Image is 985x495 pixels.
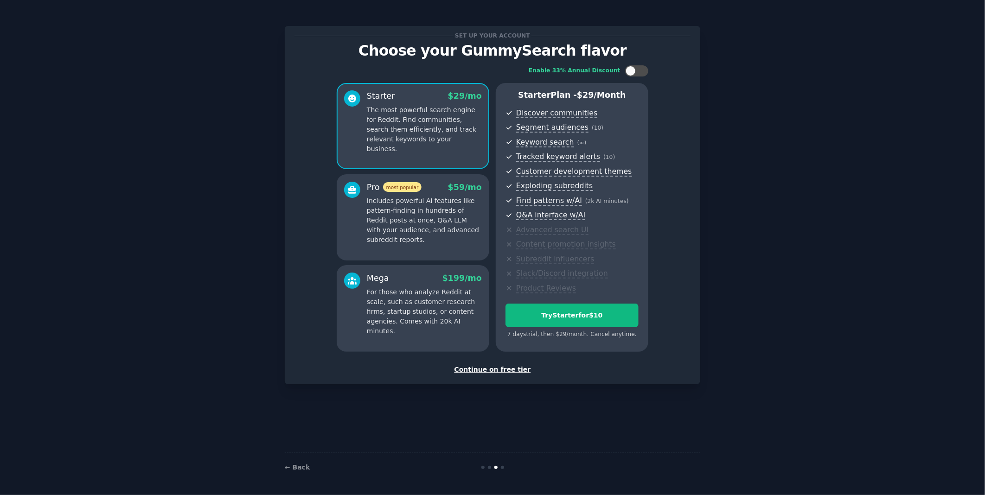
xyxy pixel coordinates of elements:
[367,273,389,284] div: Mega
[603,154,615,160] span: ( 10 )
[442,273,482,283] span: $ 199 /mo
[454,31,532,41] span: Set up your account
[285,463,310,471] a: ← Back
[383,182,422,192] span: most popular
[516,152,600,162] span: Tracked keyword alerts
[592,125,603,131] span: ( 10 )
[516,225,588,235] span: Advanced search UI
[516,269,608,279] span: Slack/Discord integration
[516,196,582,206] span: Find patterns w/AI
[516,138,574,147] span: Keyword search
[448,91,482,101] span: $ 29 /mo
[577,90,626,100] span: $ 29 /month
[585,198,629,204] span: ( 2k AI minutes )
[516,181,593,191] span: Exploding subreddits
[367,90,395,102] div: Starter
[516,284,576,293] span: Product Reviews
[367,287,482,336] p: For those who analyze Reddit at scale, such as customer research firms, startup studios, or conte...
[516,167,632,177] span: Customer development themes
[577,140,587,146] span: ( ∞ )
[516,123,588,133] span: Segment audiences
[529,67,620,75] div: Enable 33% Annual Discount
[367,196,482,245] p: Includes powerful AI features like pattern-finding in hundreds of Reddit posts at once, Q&A LLM w...
[294,365,691,374] div: Continue on free tier
[506,311,638,320] div: Try Starter for $10
[516,254,594,264] span: Subreddit influencers
[516,240,616,249] span: Content promotion insights
[505,330,639,339] div: 7 days trial, then $ 29 /month . Cancel anytime.
[448,183,482,192] span: $ 59 /mo
[294,43,691,59] p: Choose your GummySearch flavor
[516,108,597,118] span: Discover communities
[367,105,482,154] p: The most powerful search engine for Reddit. Find communities, search them efficiently, and track ...
[367,182,422,193] div: Pro
[505,89,639,101] p: Starter Plan -
[505,304,639,327] button: TryStarterfor$10
[516,210,585,220] span: Q&A interface w/AI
